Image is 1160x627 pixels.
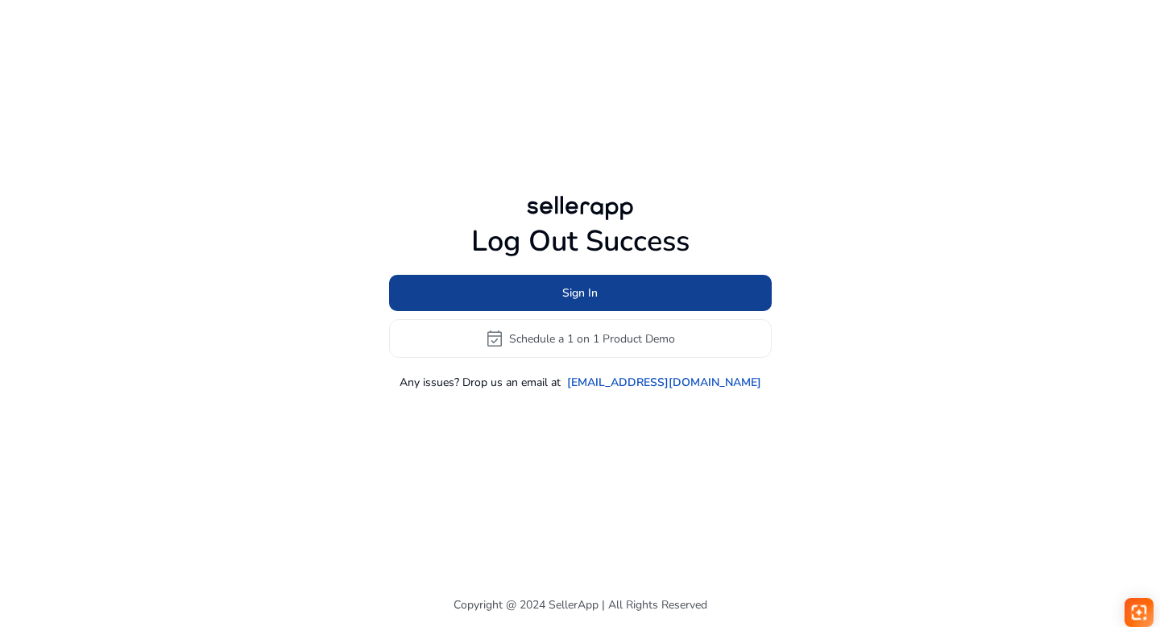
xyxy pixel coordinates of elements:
button: Sign In [389,275,772,311]
button: event_availableSchedule a 1 on 1 Product Demo [389,319,772,358]
span: Sign In [562,284,598,301]
a: [EMAIL_ADDRESS][DOMAIN_NAME] [567,374,761,391]
h1: Log Out Success [389,224,772,259]
p: Any issues? Drop us an email at [400,374,561,391]
span: event_available [485,329,504,348]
